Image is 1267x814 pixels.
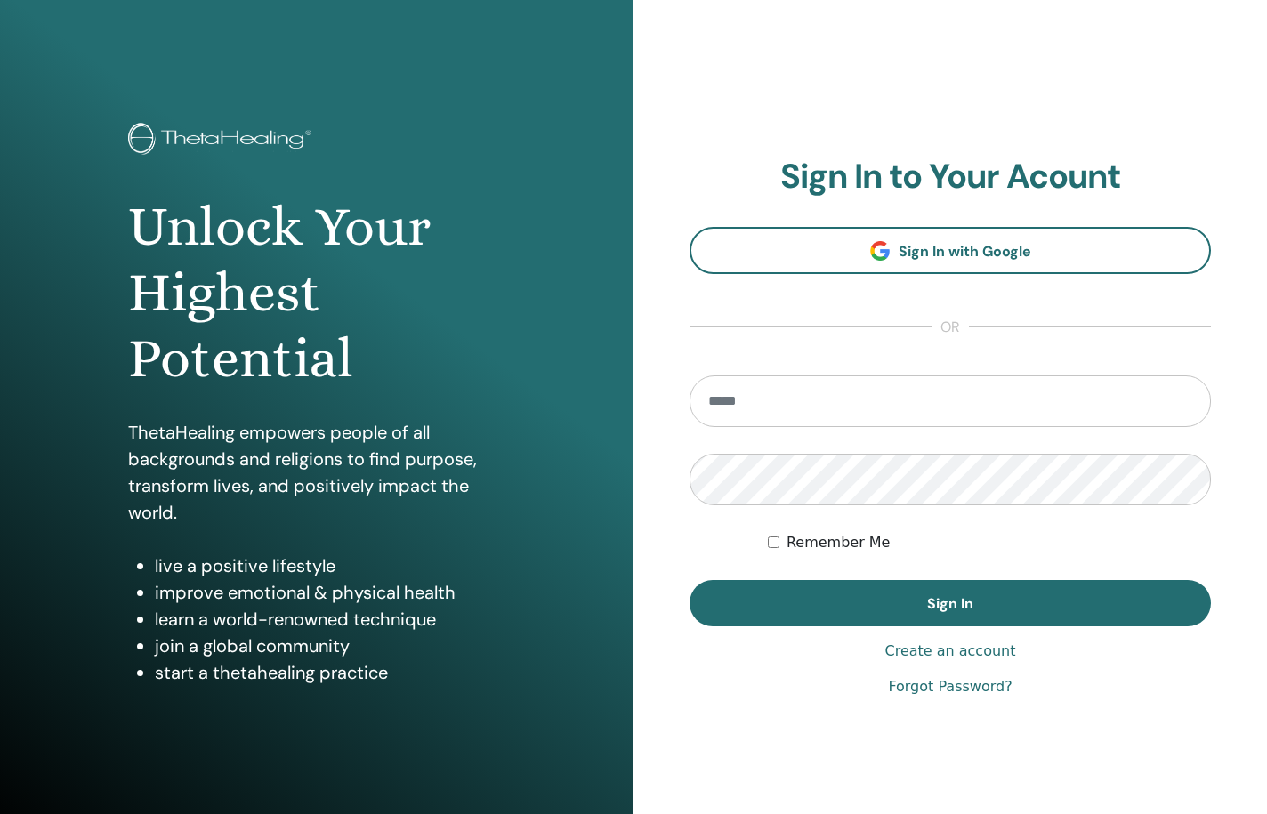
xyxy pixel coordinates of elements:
p: ThetaHealing empowers people of all backgrounds and religions to find purpose, transform lives, a... [128,419,506,526]
button: Sign In [690,580,1211,626]
span: Sign In [927,594,973,613]
li: improve emotional & physical health [155,579,506,606]
li: learn a world-renowned technique [155,606,506,633]
label: Remember Me [787,532,891,553]
li: live a positive lifestyle [155,552,506,579]
li: join a global community [155,633,506,659]
a: Create an account [884,641,1015,662]
a: Sign In with Google [690,227,1211,274]
h2: Sign In to Your Acount [690,157,1211,197]
div: Keep me authenticated indefinitely or until I manually logout [768,532,1211,553]
span: or [932,317,969,338]
li: start a thetahealing practice [155,659,506,686]
a: Forgot Password? [888,676,1012,697]
h1: Unlock Your Highest Potential [128,194,506,392]
span: Sign In with Google [899,242,1031,261]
